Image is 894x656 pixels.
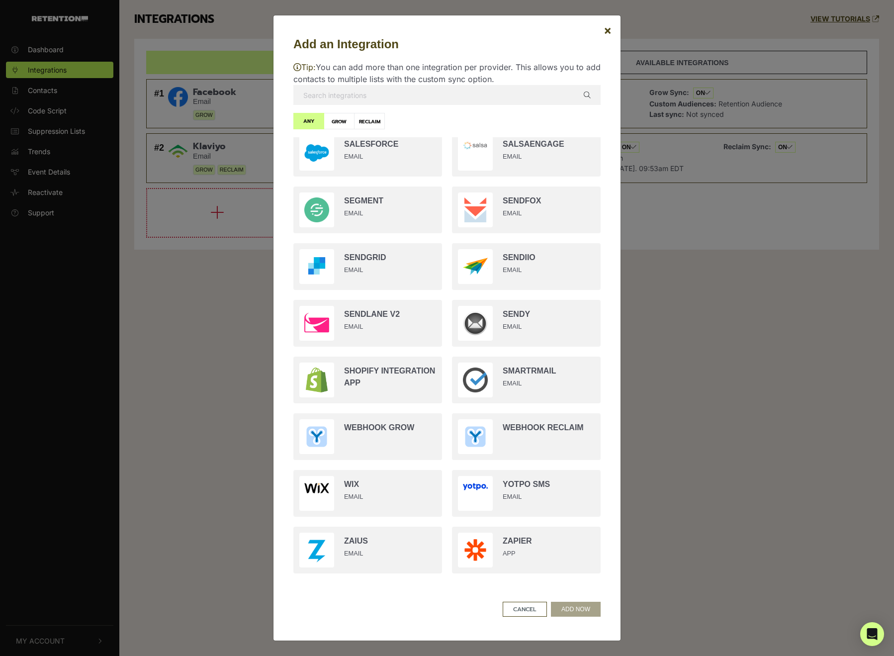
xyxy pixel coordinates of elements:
[604,23,612,37] span: ×
[293,113,324,129] label: ANY
[293,61,601,85] p: You can add more than one integration per provider. This allows you to add contacts to multiple l...
[354,113,385,129] label: RECLAIM
[860,622,884,646] div: Open Intercom Messenger
[596,16,620,44] button: Close
[293,62,316,72] span: Tip:
[293,85,601,105] input: Search integrations
[324,113,355,129] label: GROW
[293,35,601,53] h5: Add an Integration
